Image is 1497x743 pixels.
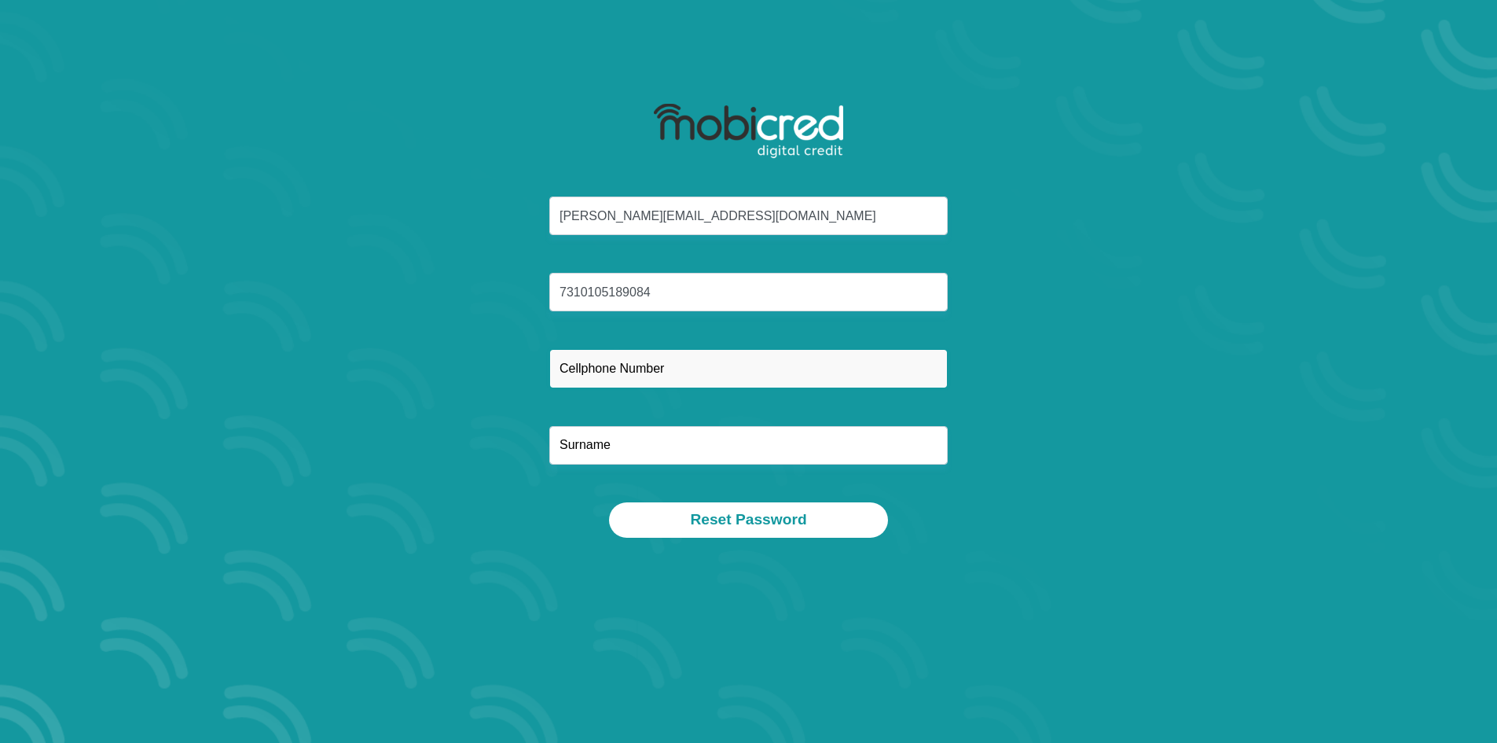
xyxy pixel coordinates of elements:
button: Reset Password [609,502,887,538]
img: mobicred logo [654,104,843,159]
input: Surname [549,426,948,465]
input: Cellphone Number [549,349,948,388]
input: ID Number [549,273,948,311]
input: Email [549,197,948,235]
